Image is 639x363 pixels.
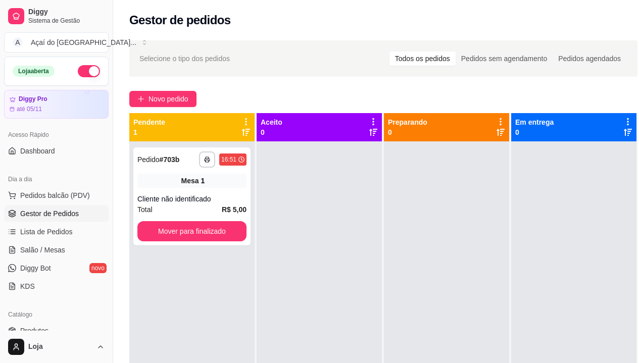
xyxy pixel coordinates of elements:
span: Pedido [137,155,160,164]
button: Pedidos balcão (PDV) [4,187,109,203]
div: Açaí do [GEOGRAPHIC_DATA] ... [31,37,136,47]
a: Salão / Mesas [4,242,109,258]
span: Sistema de Gestão [28,17,105,25]
span: Produtos [20,326,48,336]
button: Novo pedido [129,91,196,107]
button: Select a team [4,32,109,53]
a: Diggy Proaté 05/11 [4,90,109,119]
a: DiggySistema de Gestão [4,4,109,28]
h2: Gestor de pedidos [129,12,231,28]
strong: R$ 5,00 [222,205,247,214]
a: Lista de Pedidos [4,224,109,240]
p: Preparando [388,117,427,127]
p: 0 [261,127,282,137]
span: Diggy Bot [20,263,51,273]
strong: # 703b [160,155,180,164]
a: Diggy Botnovo [4,260,109,276]
div: Pedidos sem agendamento [456,51,553,66]
div: Todos os pedidos [389,51,456,66]
div: 16:51 [221,155,236,164]
span: KDS [20,281,35,291]
span: Novo pedido [149,93,188,105]
div: Acesso Rápido [4,127,109,143]
span: Total [137,204,153,215]
span: Mesa [181,176,199,186]
a: Dashboard [4,143,109,159]
a: KDS [4,278,109,294]
span: Pedidos balcão (PDV) [20,190,90,200]
p: Em entrega [515,117,554,127]
a: Gestor de Pedidos [4,205,109,222]
div: 1 [201,176,205,186]
div: Pedidos agendados [553,51,626,66]
span: Dashboard [20,146,55,156]
a: Produtos [4,323,109,339]
button: Mover para finalizado [137,221,247,241]
span: A [13,37,23,47]
span: Salão / Mesas [20,245,65,255]
p: 0 [515,127,554,137]
button: Alterar Status [78,65,100,77]
p: 1 [133,127,165,137]
span: Lista de Pedidos [20,227,73,237]
div: Catálogo [4,306,109,323]
button: Loja [4,335,109,359]
p: Pendente [133,117,165,127]
div: Dia a dia [4,171,109,187]
p: 0 [388,127,427,137]
article: até 05/11 [17,105,42,113]
div: Cliente não identificado [137,194,247,204]
span: Loja [28,342,92,351]
span: Diggy [28,8,105,17]
span: plus [137,95,144,102]
span: Selecione o tipo dos pedidos [139,53,230,64]
p: Aceito [261,117,282,127]
span: Gestor de Pedidos [20,209,79,219]
div: Loja aberta [13,66,55,77]
article: Diggy Pro [19,95,47,103]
